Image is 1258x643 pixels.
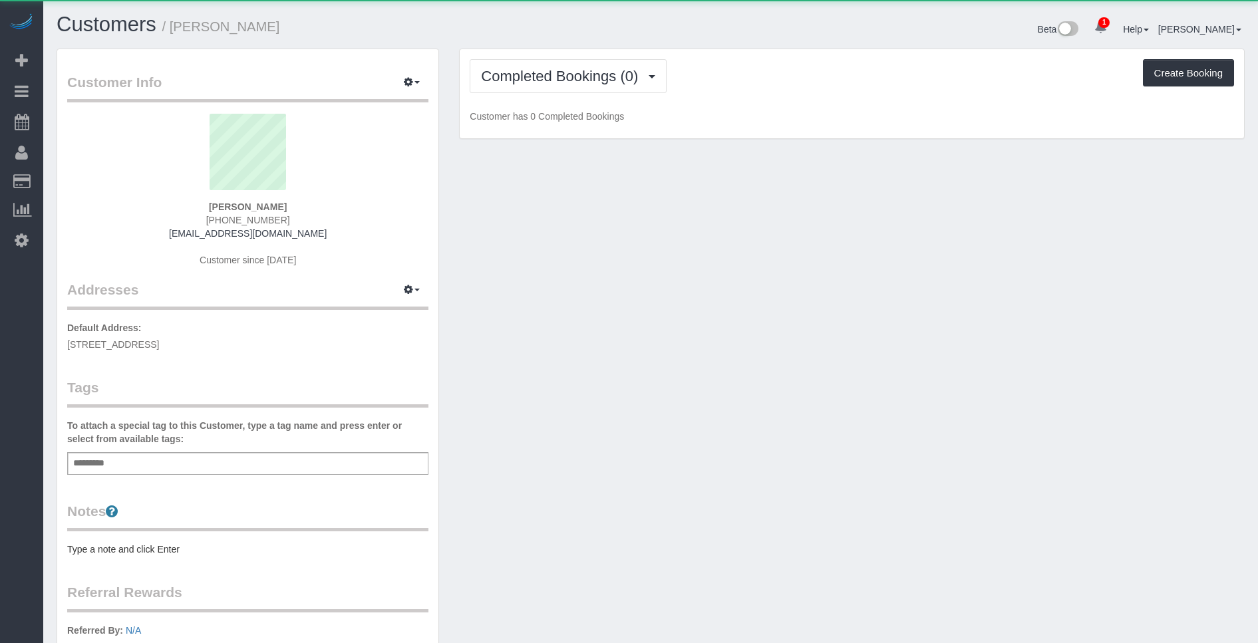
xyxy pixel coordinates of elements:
[1088,13,1114,43] a: 1
[1098,17,1110,28] span: 1
[470,59,667,93] button: Completed Bookings (0)
[162,19,280,34] small: / [PERSON_NAME]
[67,501,428,531] legend: Notes
[1056,21,1078,39] img: New interface
[8,13,35,32] img: Automaid Logo
[169,228,327,239] a: [EMAIL_ADDRESS][DOMAIN_NAME]
[126,625,141,636] a: N/A
[1158,24,1241,35] a: [PERSON_NAME]
[67,582,428,612] legend: Referral Rewards
[67,624,123,637] label: Referred By:
[57,13,156,36] a: Customers
[67,378,428,408] legend: Tags
[67,321,142,334] label: Default Address:
[67,543,428,556] pre: Type a note and click Enter
[67,339,159,350] span: [STREET_ADDRESS]
[67,72,428,102] legend: Customer Info
[481,68,645,84] span: Completed Bookings (0)
[1038,24,1079,35] a: Beta
[67,419,428,446] label: To attach a special tag to this Customer, type a tag name and press enter or select from availabl...
[209,201,287,212] strong: [PERSON_NAME]
[200,255,296,265] span: Customer since [DATE]
[1123,24,1149,35] a: Help
[470,110,1234,123] p: Customer has 0 Completed Bookings
[1143,59,1234,87] button: Create Booking
[206,215,290,225] span: [PHONE_NUMBER]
